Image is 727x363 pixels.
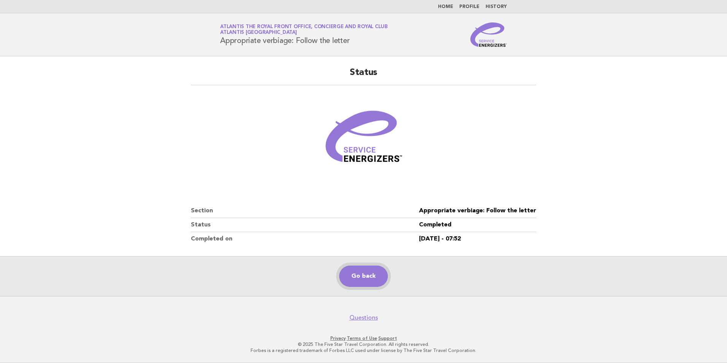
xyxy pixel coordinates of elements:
img: Verified [318,94,409,186]
h1: Appropriate verbiage: Follow the letter [220,25,388,45]
dd: Completed [419,218,536,232]
a: Privacy [330,336,346,341]
a: Questions [349,314,378,322]
dt: Completed on [191,232,419,246]
p: Forbes is a registered trademark of Forbes LLC used under license by The Five Star Travel Corpora... [131,347,596,353]
dt: Status [191,218,419,232]
dd: Appropriate verbiage: Follow the letter [419,204,536,218]
a: Home [438,5,453,9]
p: · · [131,335,596,341]
a: Atlantis The Royal Front Office, Concierge and Royal ClubAtlantis [GEOGRAPHIC_DATA] [220,24,388,35]
p: © 2025 The Five Star Travel Corporation. All rights reserved. [131,341,596,347]
h2: Status [191,67,536,85]
dt: Section [191,204,419,218]
img: Service Energizers [470,22,507,47]
dd: [DATE] - 07:52 [419,232,536,246]
a: Support [378,336,397,341]
a: Profile [459,5,479,9]
a: History [486,5,507,9]
span: Atlantis [GEOGRAPHIC_DATA] [220,30,297,35]
a: Terms of Use [347,336,377,341]
a: Go back [339,266,388,287]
